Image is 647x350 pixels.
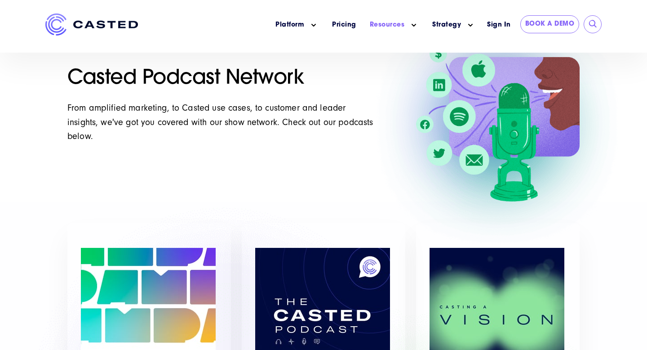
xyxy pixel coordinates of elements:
nav: Main menu [151,13,482,36]
a: Book a Demo [520,15,580,33]
h1: Casted Podcast Network [67,67,405,91]
a: Sign In [482,15,516,35]
input: Submit [589,20,598,29]
a: Platform [275,20,304,30]
p: From amplified marketing, to Casted use cases, to customer and leader insights, we've got you cov... [67,101,377,143]
img: 1._Amplify_ [416,45,580,202]
a: Pricing [332,20,356,30]
a: Resources [370,20,405,30]
a: Strategy [432,20,461,30]
img: Casted_Logo_Horizontal_FullColor_PUR_BLUE [45,13,138,36]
